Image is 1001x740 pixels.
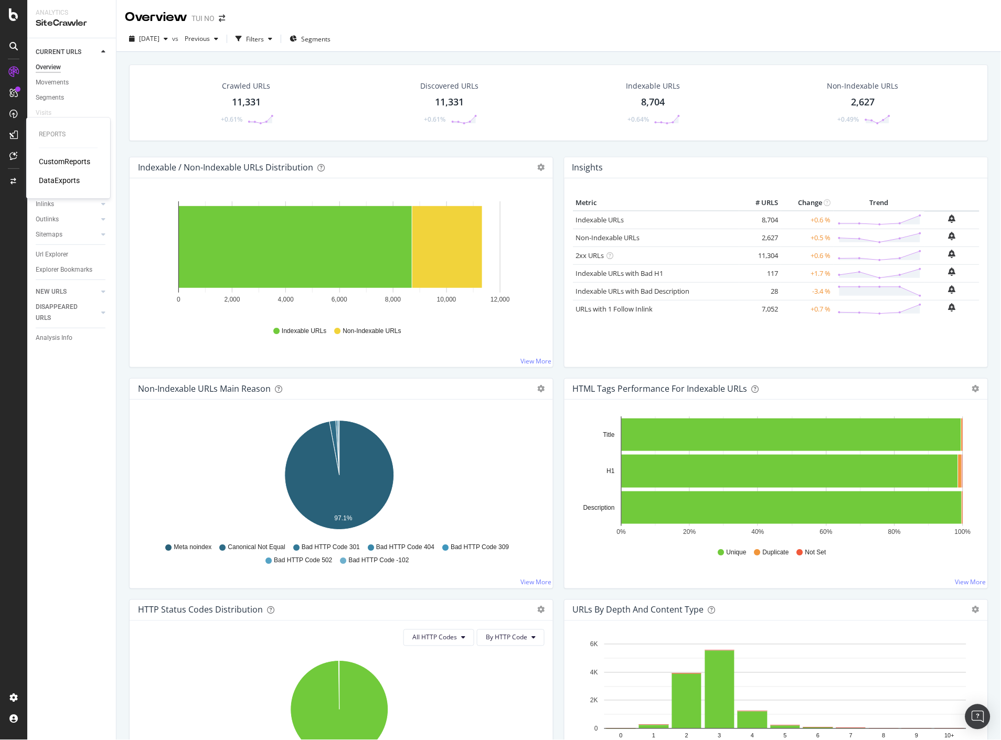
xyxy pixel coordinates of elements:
text: 0 [620,732,623,738]
text: 4K [590,669,598,676]
div: Discovered URLs [421,81,479,91]
td: 2,627 [739,229,781,246]
span: All HTTP Codes [412,633,457,642]
a: DISAPPEARED URLS [36,302,98,324]
text: 4,000 [278,296,294,303]
div: gear [537,606,545,614]
a: Indexable URLs with Bad Description [576,286,690,296]
text: 8 [882,732,886,738]
text: 60% [820,529,833,536]
text: 10,000 [437,296,456,303]
text: H1 [607,468,615,475]
text: 0 [177,296,180,303]
div: Inlinks [36,199,54,210]
td: +0.7 % [781,300,834,318]
text: 3 [718,732,721,738]
text: Description [583,504,615,511]
div: Overview [125,8,187,26]
text: 0% [617,529,626,536]
div: Visits [36,108,51,119]
div: Sitemaps [36,229,62,240]
div: Crawled URLs [222,81,270,91]
div: Url Explorer [36,249,68,260]
div: Movements [36,77,69,88]
text: 7 [849,732,853,738]
span: Canonical Not Equal [228,543,285,552]
a: Non-Indexable URLs [576,233,640,242]
a: Sitemaps [36,229,98,240]
div: HTTP Status Codes Distribution [138,605,263,615]
td: 28 [739,282,781,300]
button: Filters [231,30,276,47]
div: 8,704 [641,95,665,109]
div: Non-Indexable URLs [827,81,899,91]
span: Bad HTTP Code 301 [302,543,360,552]
td: 8,704 [739,211,781,229]
div: CURRENT URLS [36,47,81,58]
div: URLs by Depth and Content Type [573,605,704,615]
div: +0.61% [221,115,242,124]
span: Bad HTTP Code 502 [274,556,332,565]
a: CustomReports [39,157,90,167]
div: +0.64% [627,115,649,124]
text: Title [603,431,615,438]
span: Bad HTTP Code 404 [376,543,434,552]
div: Open Intercom Messenger [965,704,991,730]
div: 2,627 [851,95,875,109]
span: Meta noindex [174,543,211,552]
div: Reports [39,130,98,139]
text: 6,000 [332,296,347,303]
td: 7,052 [739,300,781,318]
a: Outlinks [36,214,98,225]
span: Previous [180,34,210,43]
span: Segments [301,35,331,44]
a: View More [520,578,551,587]
text: 97.1% [335,515,353,522]
td: 11,304 [739,246,781,264]
div: Segments [36,92,64,103]
span: 2025 Sep. 16th [139,34,159,43]
button: All HTTP Codes [403,629,474,646]
div: Overview [36,62,61,73]
div: NEW URLS [36,286,67,297]
span: By HTTP Code [486,633,527,642]
div: Analytics [36,8,108,17]
div: Analysis Info [36,333,72,344]
button: [DATE] [125,30,172,47]
a: Analysis Info [36,333,109,344]
a: NEW URLS [36,286,98,297]
div: gear [537,385,545,392]
th: Trend [834,195,924,211]
a: Indexable URLs [576,215,624,224]
button: Segments [285,30,335,47]
a: Explorer Bookmarks [36,264,109,275]
td: +1.7 % [781,264,834,282]
a: Visits [36,108,62,119]
div: bell-plus [949,215,956,223]
svg: A chart. [138,195,540,317]
div: Explorer Bookmarks [36,264,92,275]
div: A chart. [138,416,540,538]
h4: Insights [572,160,603,175]
div: SiteCrawler [36,17,108,29]
div: gear [972,385,979,392]
td: +0.5 % [781,229,834,246]
text: 2 [685,732,688,738]
div: bell-plus [949,267,956,276]
span: Bad HTTP Code -102 [349,556,409,565]
div: bell-plus [949,250,956,258]
div: Indexable / Non-Indexable URLs Distribution [138,162,313,173]
text: 5 [784,732,787,738]
a: CURRENT URLS [36,47,98,58]
th: Metric [573,195,739,211]
div: A chart. [573,416,975,538]
div: Outlinks [36,214,59,225]
div: DataExports [39,176,80,186]
div: DISAPPEARED URLS [36,302,89,324]
th: # URLS [739,195,781,211]
text: 6K [590,641,598,648]
text: 2,000 [225,296,240,303]
a: View More [955,578,986,587]
a: Segments [36,92,109,103]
